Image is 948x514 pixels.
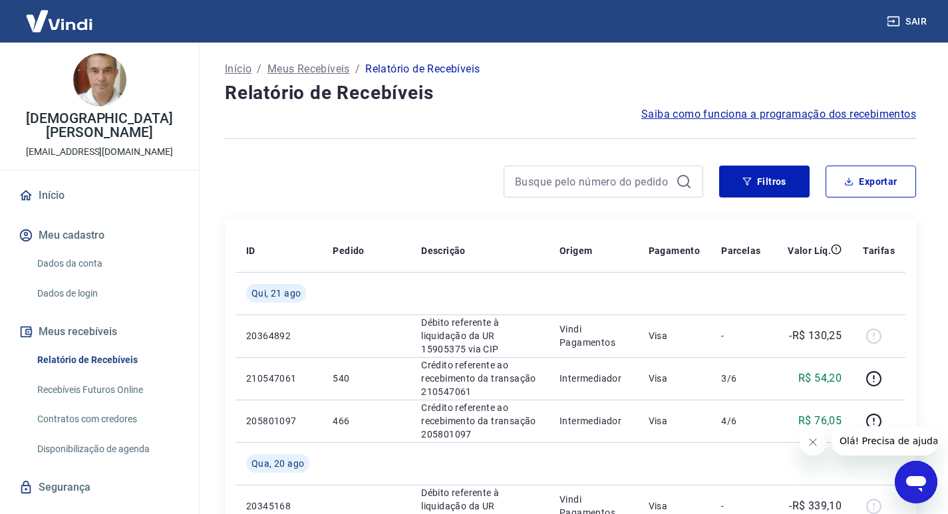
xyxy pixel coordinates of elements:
[16,221,183,250] button: Meu cadastro
[649,499,701,513] p: Visa
[251,457,304,470] span: Qua, 20 ago
[421,401,538,441] p: Crédito referente ao recebimento da transação 205801097
[225,80,916,106] h4: Relatório de Recebíveis
[11,112,188,140] p: [DEMOGRAPHIC_DATA][PERSON_NAME]
[798,370,842,386] p: R$ 54,20
[246,372,311,385] p: 210547061
[73,53,126,106] img: 27c4f556-5e05-4b46-9d20-dfe5444c0040.jpeg
[251,287,301,300] span: Qui, 21 ago
[421,316,538,356] p: Débito referente à liquidação da UR 15905375 via CIP
[246,244,255,257] p: ID
[421,358,538,398] p: Crédito referente ao recebimento da transação 210547061
[641,106,916,122] a: Saiba como funciona a programação dos recebimentos
[333,244,364,257] p: Pedido
[32,376,183,404] a: Recebíveis Futuros Online
[826,166,916,197] button: Exportar
[863,244,895,257] p: Tarifas
[333,372,400,385] p: 540
[257,61,261,77] p: /
[559,372,627,385] p: Intermediador
[8,9,112,20] span: Olá! Precisa de ajuda?
[16,317,183,346] button: Meus recebíveis
[333,414,400,428] p: 466
[32,406,183,433] a: Contratos com credores
[421,244,466,257] p: Descrição
[895,461,937,503] iframe: Botão para abrir a janela de mensagens
[721,414,760,428] p: 4/6
[788,244,831,257] p: Valor Líq.
[16,1,102,41] img: Vindi
[884,9,932,34] button: Sair
[721,499,760,513] p: -
[26,145,173,159] p: [EMAIL_ADDRESS][DOMAIN_NAME]
[719,166,810,197] button: Filtros
[721,372,760,385] p: 3/6
[32,346,183,374] a: Relatório de Recebíveis
[246,329,311,342] p: 20364892
[246,414,311,428] p: 205801097
[649,244,701,257] p: Pagamento
[16,181,183,210] a: Início
[798,413,842,429] p: R$ 76,05
[365,61,480,77] p: Relatório de Recebíveis
[559,322,627,349] p: Vindi Pagamentos
[246,499,311,513] p: 20345168
[32,436,183,463] a: Disponibilização de agenda
[649,414,701,428] p: Visa
[789,498,842,514] p: -R$ 339,10
[789,328,842,344] p: -R$ 130,25
[225,61,251,77] a: Início
[800,429,826,455] iframe: Fechar mensagem
[559,244,592,257] p: Origem
[32,280,183,307] a: Dados de login
[355,61,360,77] p: /
[832,426,937,455] iframe: Mensagem da empresa
[721,329,760,342] p: -
[16,473,183,502] a: Segurança
[515,172,671,192] input: Busque pelo número do pedido
[721,244,760,257] p: Parcelas
[649,329,701,342] p: Visa
[649,372,701,385] p: Visa
[559,414,627,428] p: Intermediador
[267,61,350,77] a: Meus Recebíveis
[32,250,183,277] a: Dados da conta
